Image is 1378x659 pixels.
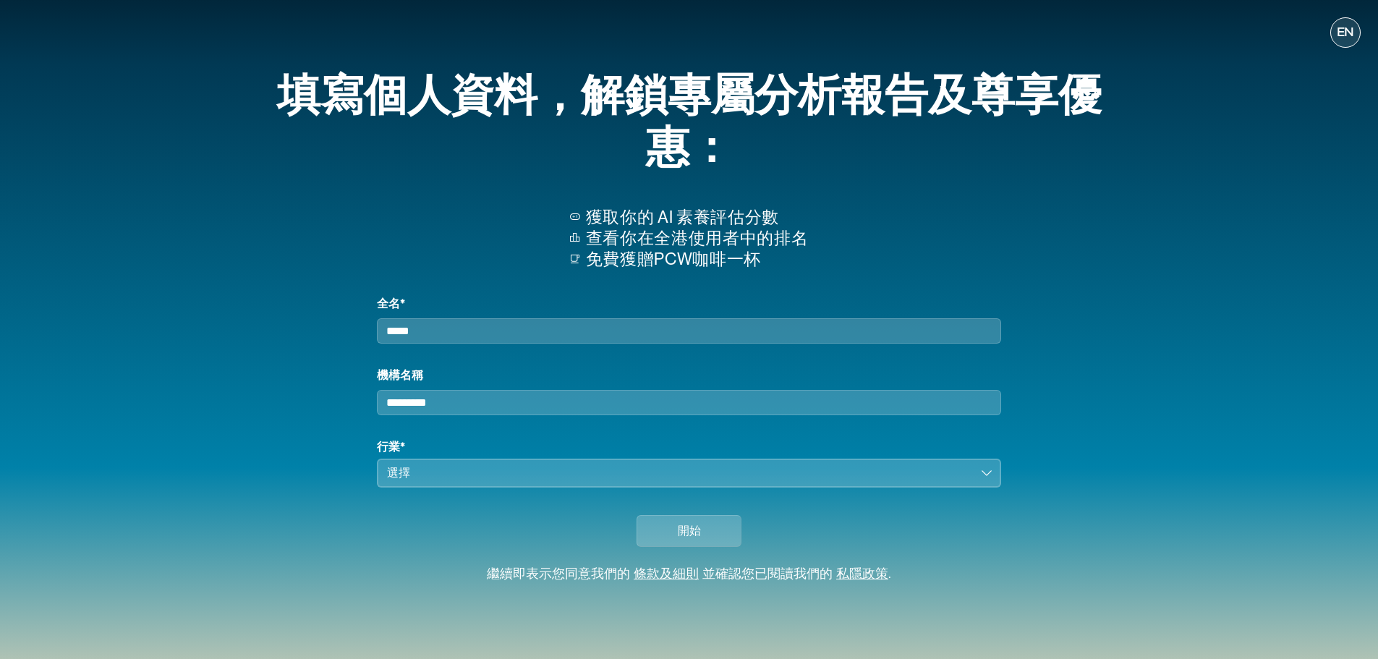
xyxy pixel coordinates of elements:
[244,62,1135,184] div: 填寫個人資料，解鎖專屬分析報告及尊享優惠：
[377,459,1000,488] button: 選擇
[387,464,970,482] div: 選擇
[634,568,699,581] a: 條款及細則
[836,568,888,581] a: 私隱政策
[586,249,808,270] p: 免費獲贈PCW咖啡一杯
[678,522,701,540] span: 開始
[586,228,808,249] p: 查看你在全港使用者中的排名
[637,515,741,547] button: 開始
[1337,25,1354,40] span: EN
[487,567,891,583] div: 繼續即表示您同意我們的 並確認您已閱讀我們的 .
[586,207,808,228] p: 獲取你的 AI 素養評估分數
[377,367,1000,384] label: 機構名稱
